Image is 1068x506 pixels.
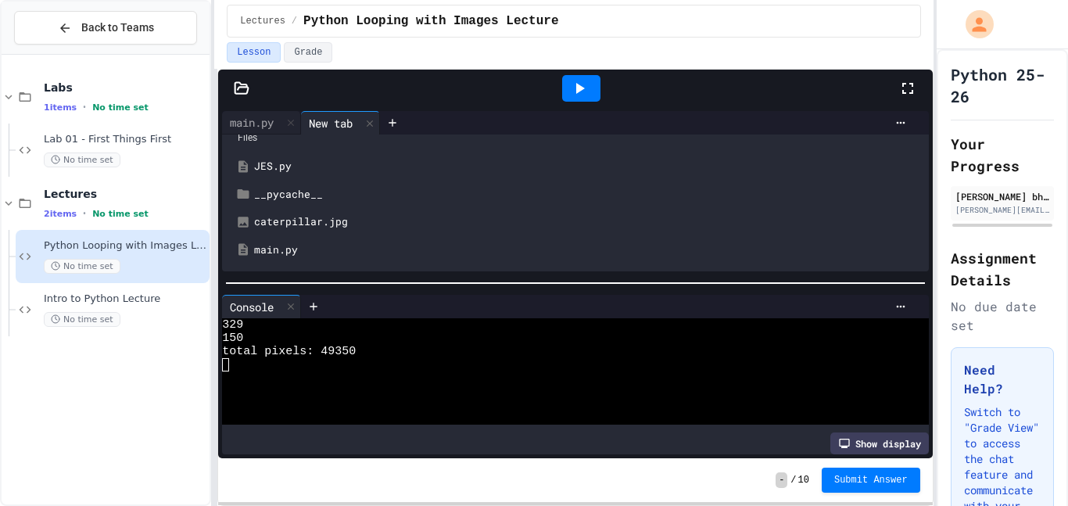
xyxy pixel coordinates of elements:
span: Lab 01 - First Things First [44,133,206,146]
div: __pycache__ [254,187,919,203]
span: • [83,207,86,220]
span: No time set [44,259,120,274]
span: / [790,474,796,486]
span: No time set [92,102,149,113]
span: • [83,101,86,113]
span: Python Looping with Images Lecture [44,239,206,253]
div: Files [230,123,920,153]
span: 150 [222,332,243,345]
button: Submit Answer [822,468,920,493]
div: No due date set [951,297,1054,335]
div: main.py [222,111,301,135]
h1: Python 25-26 [951,63,1054,107]
h3: Need Help? [964,361,1041,398]
div: My Account [949,6,998,42]
span: Python Looping with Images Lecture [303,12,558,31]
div: main.py [254,242,919,258]
div: Console [222,295,301,318]
div: caterpillar.jpg [254,214,919,230]
span: Back to Teams [81,20,154,36]
button: Back to Teams [14,11,197,45]
span: 329 [222,318,243,332]
div: Console [222,299,281,315]
span: No time set [92,209,149,219]
span: total pixels: 49350 [222,345,356,358]
span: Lectures [240,15,285,27]
span: No time set [44,153,120,167]
div: Show display [830,432,929,454]
span: - [776,472,787,488]
span: 1 items [44,102,77,113]
div: New tab [301,111,380,135]
span: Submit Answer [834,474,908,486]
div: [PERSON_NAME] bhupanapdu sunkesula [955,189,1049,203]
h2: Assignment Details [951,247,1054,291]
span: 2 items [44,209,77,219]
span: Intro to Python Lecture [44,292,206,306]
span: 10 [798,474,809,486]
span: Labs [44,81,206,95]
div: main.py [222,114,281,131]
span: Lectures [44,187,206,201]
span: No time set [44,312,120,327]
div: [PERSON_NAME][EMAIL_ADDRESS][DOMAIN_NAME] [955,204,1049,216]
button: Grade [284,42,332,63]
div: JES.py [254,159,919,174]
h2: Your Progress [951,133,1054,177]
div: New tab [301,115,360,131]
button: Lesson [227,42,281,63]
span: / [292,15,297,27]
